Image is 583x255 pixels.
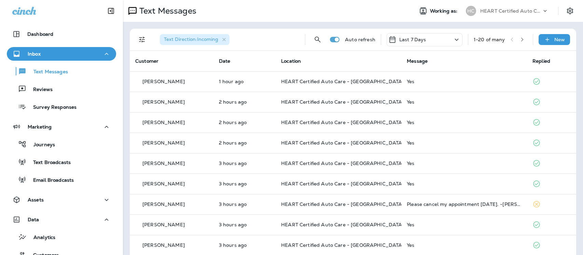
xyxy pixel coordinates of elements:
[27,142,55,148] p: Journeys
[532,58,550,64] span: Replied
[564,5,576,17] button: Settings
[142,79,185,84] p: [PERSON_NAME]
[281,201,404,207] span: HEART Certified Auto Care - [GEOGRAPHIC_DATA]
[142,201,185,207] p: [PERSON_NAME]
[281,99,404,105] span: HEART Certified Auto Care - [GEOGRAPHIC_DATA]
[407,140,522,146] div: Yes
[7,100,116,114] button: Survey Responses
[101,4,121,18] button: Collapse Sidebar
[142,181,185,186] p: [PERSON_NAME]
[407,242,522,248] div: Yes
[407,161,522,166] div: Yes
[399,37,426,42] p: Last 7 Days
[27,235,55,241] p: Analytics
[407,201,522,207] div: Please cancel my appointment tomorrow. -Heather Butz
[27,69,68,75] p: Text Messages
[281,160,404,166] span: HEART Certified Auto Care - [GEOGRAPHIC_DATA]
[281,181,404,187] span: HEART Certified Auto Care - [GEOGRAPHIC_DATA]
[142,140,185,146] p: [PERSON_NAME]
[26,104,77,111] p: Survey Responses
[407,58,428,64] span: Message
[219,79,270,84] p: Oct 15, 2025 12:04 PM
[281,222,404,228] span: HEART Certified Auto Care - [GEOGRAPHIC_DATA]
[137,6,196,16] p: Text Messages
[7,137,116,151] button: Journeys
[219,140,270,146] p: Oct 15, 2025 10:30 AM
[281,78,404,85] span: HEART Certified Auto Care - [GEOGRAPHIC_DATA]
[28,51,41,57] p: Inbox
[7,230,116,244] button: Analytics
[164,36,218,42] span: Text Direction : Incoming
[7,64,116,78] button: Text Messages
[142,222,185,227] p: [PERSON_NAME]
[311,33,324,46] button: Search Messages
[26,177,74,184] p: Email Broadcasts
[142,99,185,105] p: [PERSON_NAME]
[7,213,116,226] button: Data
[142,161,185,166] p: [PERSON_NAME]
[160,34,230,45] div: Text Direction:Incoming
[554,37,565,42] p: New
[219,99,270,105] p: Oct 15, 2025 11:09 AM
[26,160,71,166] p: Text Broadcasts
[28,197,44,202] p: Assets
[28,217,39,222] p: Data
[345,37,375,42] p: Auto refresh
[281,140,404,146] span: HEART Certified Auto Care - [GEOGRAPHIC_DATA]
[219,161,270,166] p: Oct 15, 2025 10:14 AM
[7,47,116,61] button: Inbox
[430,8,459,14] span: Working as:
[7,120,116,134] button: Marketing
[407,120,522,125] div: Yes
[407,79,522,84] div: Yes
[281,242,404,248] span: HEART Certified Auto Care - [GEOGRAPHIC_DATA]
[407,222,522,227] div: Yes
[219,201,270,207] p: Oct 15, 2025 09:38 AM
[219,222,270,227] p: Oct 15, 2025 09:36 AM
[407,99,522,105] div: Yes
[480,8,542,14] p: HEART Certified Auto Care
[28,124,52,130] p: Marketing
[219,120,270,125] p: Oct 15, 2025 10:50 AM
[407,181,522,186] div: Yes
[26,87,53,93] p: Reviews
[7,82,116,96] button: Reviews
[7,27,116,41] button: Dashboard
[474,37,505,42] div: 1 - 20 of many
[142,120,185,125] p: [PERSON_NAME]
[27,31,53,37] p: Dashboard
[135,33,149,46] button: Filters
[281,58,301,64] span: Location
[7,155,116,169] button: Text Broadcasts
[281,119,404,125] span: HEART Certified Auto Care - [GEOGRAPHIC_DATA]
[135,58,158,64] span: Customer
[219,242,270,248] p: Oct 15, 2025 09:36 AM
[7,172,116,187] button: Email Broadcasts
[219,58,231,64] span: Date
[466,6,476,16] div: HC
[219,181,270,186] p: Oct 15, 2025 10:00 AM
[7,193,116,207] button: Assets
[142,242,185,248] p: [PERSON_NAME]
